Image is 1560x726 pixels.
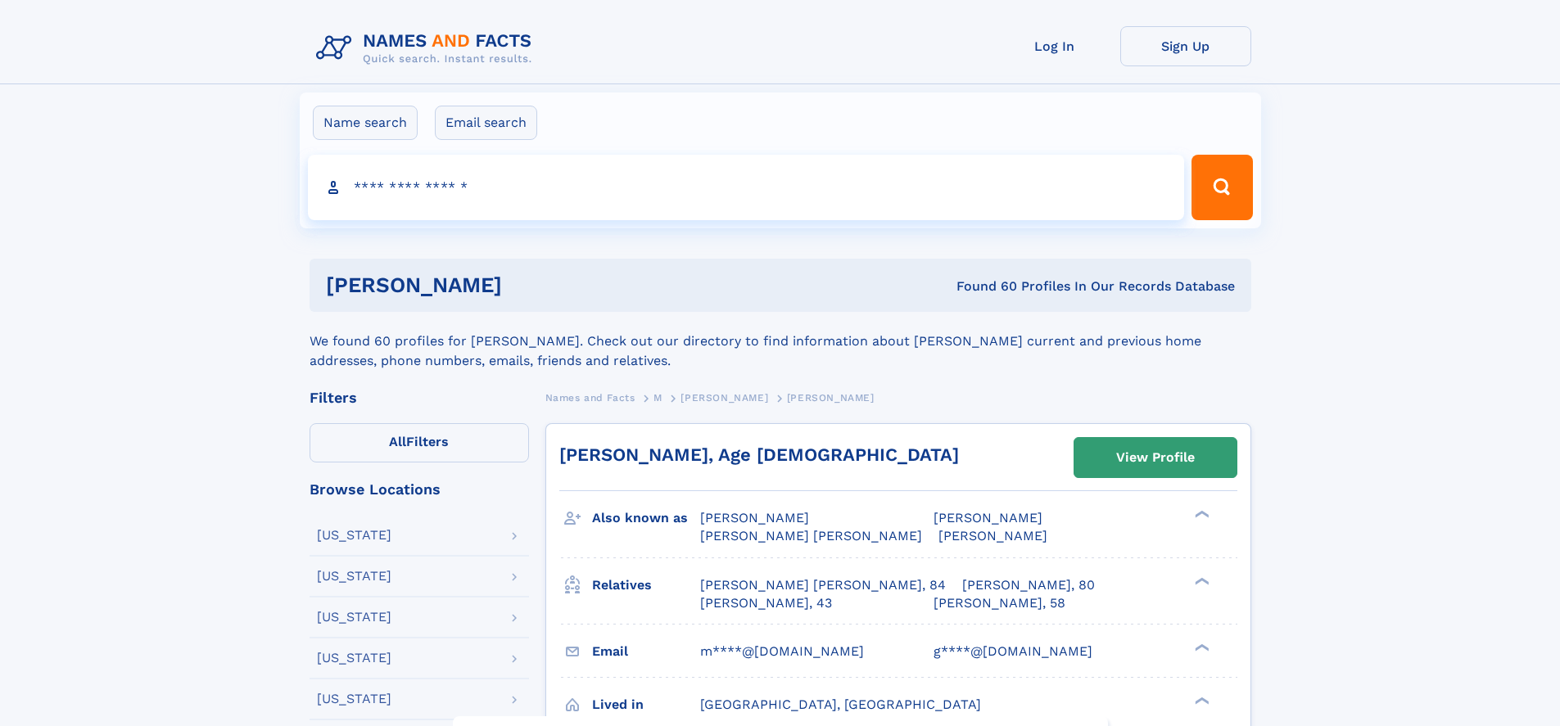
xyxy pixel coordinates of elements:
h1: [PERSON_NAME] [326,275,730,295]
a: View Profile [1074,438,1237,477]
div: [US_STATE] [317,611,391,624]
div: ❯ [1191,642,1210,652]
div: [US_STATE] [317,652,391,665]
a: [PERSON_NAME], Age [DEMOGRAPHIC_DATA] [559,444,959,465]
button: Search Button [1191,155,1252,220]
span: [PERSON_NAME] [934,510,1042,525]
div: Found 60 Profiles In Our Records Database [729,277,1235,295]
h3: Also known as [592,504,700,532]
span: [PERSON_NAME] [681,392,768,404]
div: View Profile [1116,439,1195,476]
div: [US_STATE] [317,529,391,542]
a: [PERSON_NAME] [681,387,768,408]
h3: Lived in [592,691,700,719]
a: [PERSON_NAME] [PERSON_NAME], 84 [700,576,946,594]
div: Browse Locations [310,482,529,497]
div: ❯ [1191,575,1210,586]
span: [GEOGRAPHIC_DATA], [GEOGRAPHIC_DATA] [700,697,981,712]
div: ❯ [1191,509,1210,520]
span: [PERSON_NAME] [938,528,1047,543]
a: [PERSON_NAME], 58 [934,594,1065,612]
a: M [653,387,662,408]
label: Filters [310,423,529,462]
span: [PERSON_NAME] [787,392,875,404]
span: M [653,392,662,404]
div: [US_STATE] [317,692,391,706]
img: Logo Names and Facts [310,26,545,70]
a: Names and Facts [545,387,635,408]
div: [US_STATE] [317,570,391,583]
a: Sign Up [1120,26,1251,66]
input: search input [308,155,1185,220]
span: [PERSON_NAME] [PERSON_NAME] [700,528,922,543]
a: [PERSON_NAME], 80 [962,576,1095,594]
label: Email search [435,106,537,140]
h3: Relatives [592,571,700,599]
div: ❯ [1191,695,1210,706]
div: Filters [310,390,529,405]
a: Log In [989,26,1120,66]
a: [PERSON_NAME], 43 [700,594,832,612]
h3: Email [592,638,700,665]
span: All [389,434,406,449]
span: [PERSON_NAME] [700,510,809,525]
div: We found 60 profiles for [PERSON_NAME]. Check out our directory to find information about [PERSON... [310,312,1251,371]
label: Name search [313,106,418,140]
